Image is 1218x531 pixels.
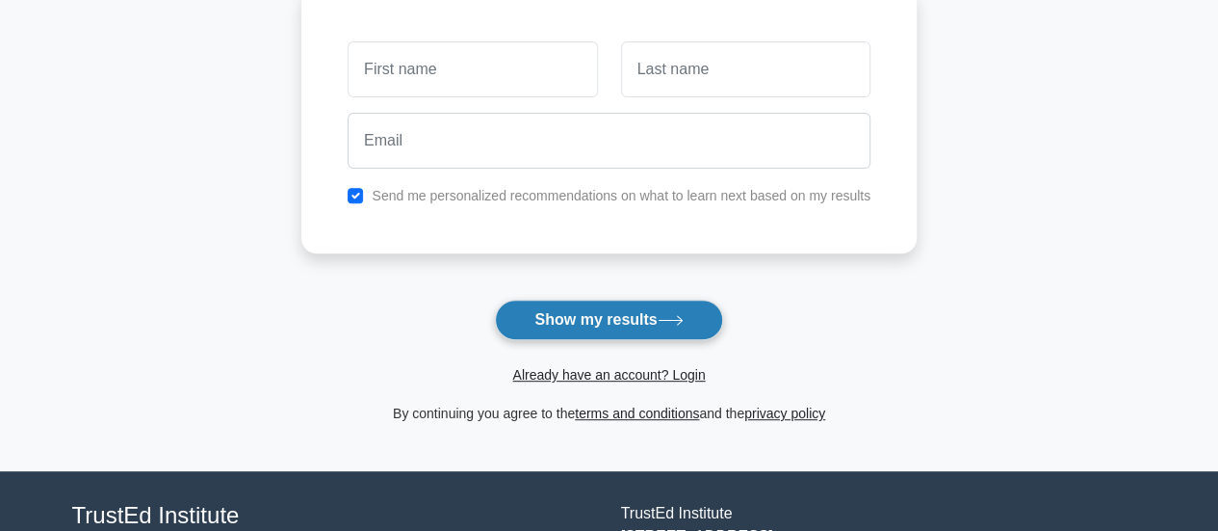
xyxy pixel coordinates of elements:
button: Show my results [495,300,722,340]
label: Send me personalized recommendations on what to learn next based on my results [372,188,870,203]
a: terms and conditions [575,406,699,421]
div: By continuing you agree to the and the [290,402,928,425]
h4: TrustEd Institute [72,502,598,530]
input: Last name [621,41,870,97]
a: Already have an account? Login [512,367,705,383]
input: Email [348,113,870,169]
input: First name [348,41,597,97]
a: privacy policy [744,406,825,421]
